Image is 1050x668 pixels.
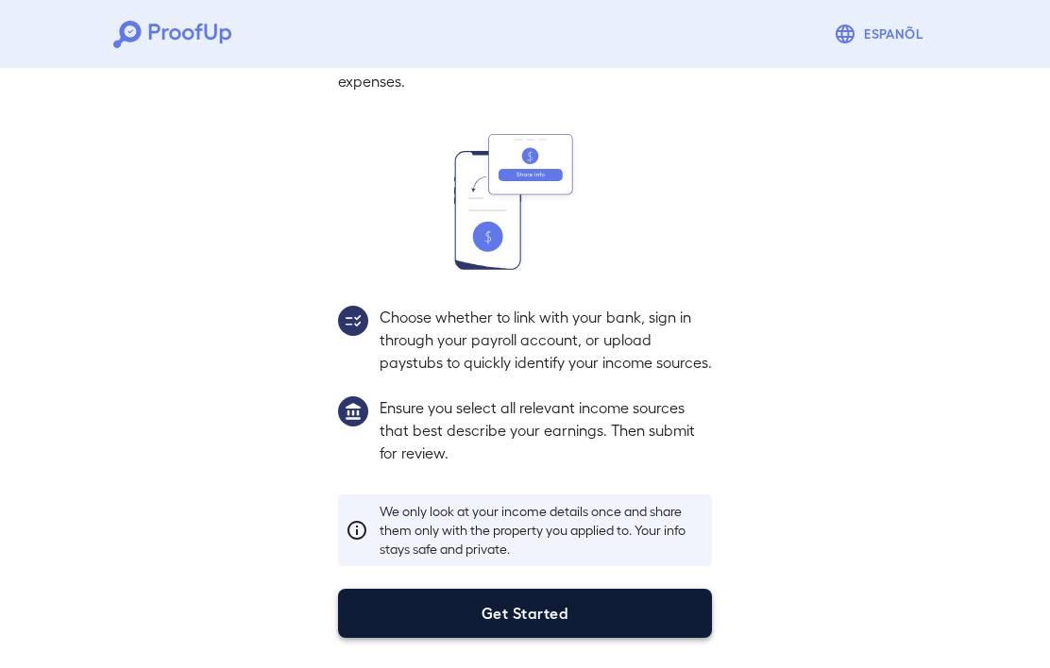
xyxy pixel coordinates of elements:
p: We only look at your income details once and share them only with the property you applied to. Yo... [380,502,704,559]
img: transfer_money.svg [454,134,596,270]
p: Ensure you select all relevant income sources that best describe your earnings. Then submit for r... [380,396,712,464]
img: group1.svg [338,396,368,426]
img: group2.svg [338,306,368,336]
button: Get Started [338,589,712,638]
button: Espanõl [826,15,937,53]
p: Choose whether to link with your bank, sign in through your payroll account, or upload paystubs t... [380,306,712,374]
